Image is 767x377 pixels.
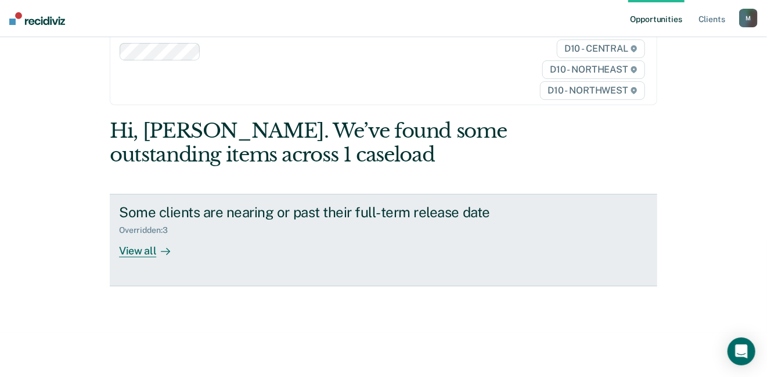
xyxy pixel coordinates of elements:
div: Overridden : 3 [119,225,177,235]
span: D10 - NORTHWEST [540,81,644,100]
span: D10 - NORTHEAST [542,60,644,79]
div: Some clients are nearing or past their full-term release date [119,204,527,221]
span: D10 - CENTRAL [557,40,645,58]
img: Recidiviz [9,12,65,25]
button: M [739,9,758,27]
div: Hi, [PERSON_NAME]. We’ve found some outstanding items across 1 caseload [110,119,548,167]
div: View all [119,235,184,258]
div: Open Intercom Messenger [728,337,755,365]
a: Some clients are nearing or past their full-term release dateOverridden:3View all [110,194,657,286]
